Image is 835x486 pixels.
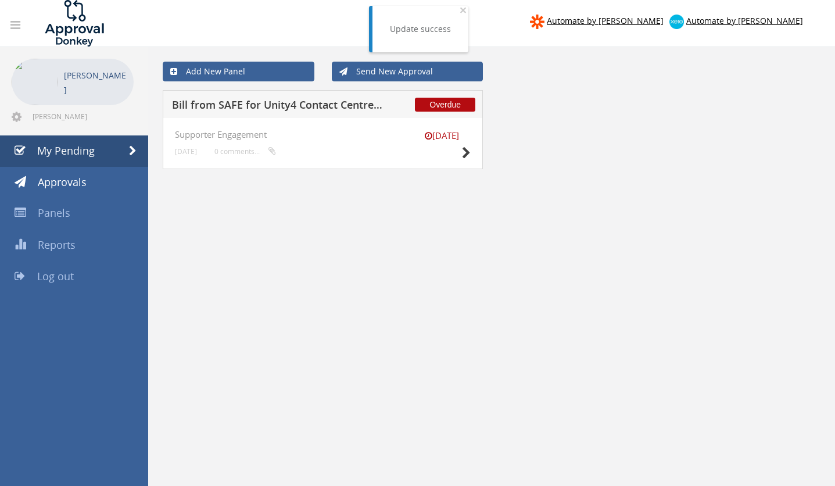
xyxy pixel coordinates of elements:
span: × [460,2,467,18]
span: Automate by [PERSON_NAME] [547,15,664,26]
small: [DATE] [175,147,197,156]
span: Log out [37,269,74,283]
span: Reports [38,238,76,252]
span: [PERSON_NAME][EMAIL_ADDRESS][DOMAIN_NAME] [33,112,131,121]
small: [DATE] [413,130,471,142]
a: Add New Panel [163,62,314,81]
img: xero-logo.png [669,15,684,29]
span: My Pending [37,144,95,158]
h5: Bill from SAFE for Unity4 Contact Centre Outsourcing NZ Ltd [172,99,383,114]
h4: Supporter Engagement [175,130,471,140]
span: Overdue [415,98,475,112]
img: zapier-logomark.png [530,15,544,29]
span: Automate by [PERSON_NAME] [686,15,803,26]
span: Panels [38,206,70,220]
div: Update success [390,23,451,35]
p: [PERSON_NAME] [64,68,128,97]
small: 0 comments... [214,147,276,156]
span: Approvals [38,175,87,189]
a: Send New Approval [332,62,483,81]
